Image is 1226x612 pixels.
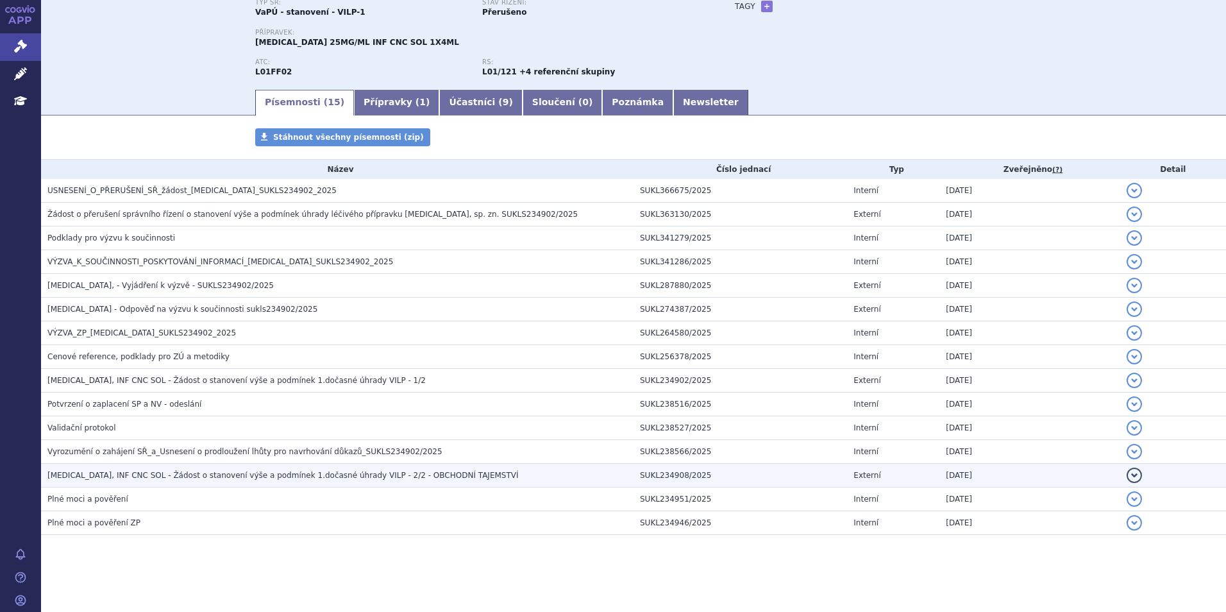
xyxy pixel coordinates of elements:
[853,447,878,456] span: Interní
[47,281,274,290] span: KEYTRUDA, - Vyjádření k výzvě - SUKLS234902/2025
[939,416,1120,440] td: [DATE]
[1127,230,1142,246] button: detail
[419,97,426,107] span: 1
[47,257,393,266] span: VÝZVA_K_SOUČINNOSTI_POSKYTOVÁNÍ_INFORMACÍ_KEYTRUDA_SUKLS234902_2025
[853,210,880,219] span: Externí
[41,160,634,179] th: Název
[47,400,201,409] span: Potvrzení o zaplacení SP a NV - odeslání
[439,90,522,115] a: Účastníci (9)
[1127,373,1142,388] button: detail
[634,464,847,488] td: SUKL234908/2025
[47,423,116,432] span: Validační protokol
[1127,396,1142,412] button: detail
[1120,160,1226,179] th: Detail
[853,257,878,266] span: Interní
[853,328,878,337] span: Interní
[761,1,773,12] a: +
[634,511,847,535] td: SUKL234946/2025
[853,400,878,409] span: Interní
[853,495,878,504] span: Interní
[634,203,847,226] td: SUKL363130/2025
[1127,515,1142,531] button: detail
[853,376,880,385] span: Externí
[634,274,847,298] td: SUKL287880/2025
[482,58,696,66] p: RS:
[47,210,578,219] span: Žádost o přerušení správního řízení o stanovení výše a podmínek úhrady léčivého přípravku KEYTRUD...
[47,518,140,527] span: Plné moci a pověření ZP
[939,226,1120,250] td: [DATE]
[634,321,847,345] td: SUKL264580/2025
[939,321,1120,345] td: [DATE]
[1127,278,1142,293] button: detail
[503,97,509,107] span: 9
[482,67,517,76] strong: pembrolizumab
[939,298,1120,321] td: [DATE]
[939,464,1120,488] td: [DATE]
[634,393,847,416] td: SUKL238516/2025
[634,488,847,511] td: SUKL234951/2025
[1127,468,1142,483] button: detail
[939,511,1120,535] td: [DATE]
[1127,302,1142,317] button: detail
[1127,207,1142,222] button: detail
[939,488,1120,511] td: [DATE]
[255,90,354,115] a: Písemnosti (15)
[939,250,1120,274] td: [DATE]
[255,38,459,47] span: [MEDICAL_DATA] 25MG/ML INF CNC SOL 1X4ML
[255,128,430,146] a: Stáhnout všechny písemnosti (zip)
[1127,349,1142,364] button: detail
[853,305,880,314] span: Externí
[939,440,1120,464] td: [DATE]
[939,179,1120,203] td: [DATE]
[47,328,236,337] span: VÝZVA_ZP_KEYTRUDA_SUKLS234902_2025
[853,186,878,195] span: Interní
[47,305,317,314] span: KEYTRUDA - Odpověď na výzvu k součinnosti sukls234902/2025
[255,8,365,17] strong: VaPÚ - stanovení - VILP-1
[939,393,1120,416] td: [DATE]
[634,440,847,464] td: SUKL238566/2025
[853,471,880,480] span: Externí
[582,97,589,107] span: 0
[634,345,847,369] td: SUKL256378/2025
[519,67,615,76] strong: +4 referenční skupiny
[634,416,847,440] td: SUKL238527/2025
[47,234,175,242] span: Podklady pro výzvu k součinnosti
[328,97,340,107] span: 15
[255,58,469,66] p: ATC:
[634,250,847,274] td: SUKL341286/2025
[1127,183,1142,198] button: detail
[1127,444,1142,459] button: detail
[939,160,1120,179] th: Zveřejněno
[1127,325,1142,341] button: detail
[853,518,878,527] span: Interní
[482,8,526,17] strong: Přerušeno
[634,226,847,250] td: SUKL341279/2025
[255,67,292,76] strong: PEMBROLIZUMAB
[939,369,1120,393] td: [DATE]
[1127,491,1142,507] button: detail
[47,495,128,504] span: Plné moci a pověření
[47,352,230,361] span: Cenové reference, podklady pro ZÚ a metodiky
[1127,420,1142,436] button: detail
[939,203,1120,226] td: [DATE]
[853,281,880,290] span: Externí
[523,90,602,115] a: Sloučení (0)
[47,447,442,456] span: Vyrozumění o zahájení SŘ_a_Usnesení o prodloužení lhůty pro navrhování důkazů_SUKLS234902/2025
[634,369,847,393] td: SUKL234902/2025
[47,471,519,480] span: KEYTRUDA, INF CNC SOL - Žádost o stanovení výše a podmínek 1.dočasné úhrady VILP - 2/2 - OBCHODNÍ...
[634,179,847,203] td: SUKL366675/2025
[47,186,337,195] span: USNESENÍ_O_PŘERUŠENÍ_SŘ_žádost_KEYTRUDA_SUKLS234902_2025
[273,133,424,142] span: Stáhnout všechny písemnosti (zip)
[939,345,1120,369] td: [DATE]
[853,423,878,432] span: Interní
[602,90,673,115] a: Poznámka
[1052,166,1062,174] abbr: (?)
[853,234,878,242] span: Interní
[255,29,709,37] p: Přípravek:
[47,376,426,385] span: KEYTRUDA, INF CNC SOL - Žádost o stanovení výše a podmínek 1.dočasné úhrady VILP - 1/2
[939,274,1120,298] td: [DATE]
[634,160,847,179] th: Číslo jednací
[853,352,878,361] span: Interní
[673,90,748,115] a: Newsletter
[354,90,439,115] a: Přípravky (1)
